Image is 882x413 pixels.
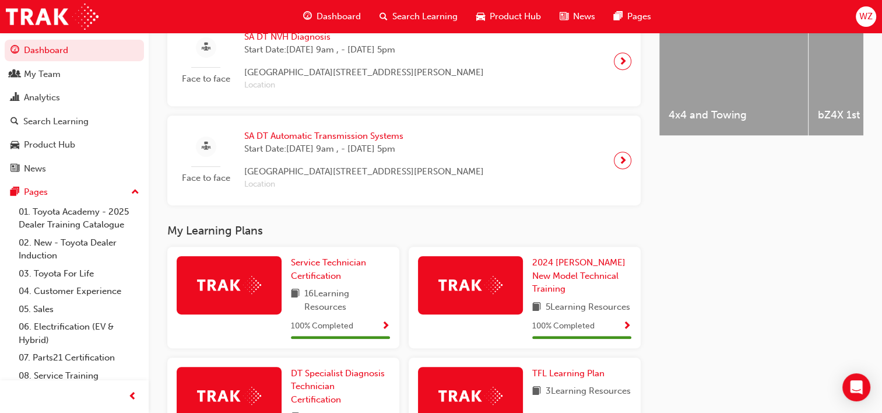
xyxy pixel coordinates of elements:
[605,5,660,29] a: pages-iconPages
[177,72,235,86] span: Face to face
[532,368,605,379] span: TFL Learning Plan
[304,287,390,313] span: 16 Learning Resources
[177,26,631,97] a: Face to faceSA DT NVH DiagnosisStart Date:[DATE] 9am , - [DATE] 5pm[GEOGRAPHIC_DATA][STREET_ADDRE...
[614,9,623,24] span: pages-icon
[303,9,312,24] span: guage-icon
[10,117,19,127] span: search-icon
[14,234,144,265] a: 02. New - Toyota Dealer Induction
[24,91,60,104] div: Analytics
[5,181,144,203] button: Pages
[14,282,144,300] a: 04. Customer Experience
[10,187,19,198] span: pages-icon
[14,367,144,385] a: 08. Service Training
[291,320,353,333] span: 100 % Completed
[379,9,388,24] span: search-icon
[842,373,870,401] div: Open Intercom Messenger
[5,158,144,180] a: News
[177,125,631,196] a: Face to faceSA DT Automatic Transmission SystemsStart Date:[DATE] 9am , - [DATE] 5pm[GEOGRAPHIC_D...
[24,68,61,81] div: My Team
[244,30,484,44] span: SA DT NVH Diagnosis
[560,9,568,24] span: news-icon
[317,10,361,23] span: Dashboard
[244,142,484,156] span: Start Date: [DATE] 9am , - [DATE] 5pm
[370,5,467,29] a: search-iconSearch Learning
[244,79,484,92] span: Location
[14,318,144,349] a: 06. Electrification (EV & Hybrid)
[10,140,19,150] span: car-icon
[202,139,210,154] span: sessionType_FACE_TO_FACE-icon
[5,40,144,61] a: Dashboard
[476,9,485,24] span: car-icon
[291,287,300,313] span: book-icon
[197,276,261,294] img: Trak
[10,93,19,103] span: chart-icon
[14,203,144,234] a: 01. Toyota Academy - 2025 Dealer Training Catalogue
[490,10,541,23] span: Product Hub
[532,384,541,399] span: book-icon
[619,152,627,169] span: next-icon
[573,10,595,23] span: News
[244,66,484,79] span: [GEOGRAPHIC_DATA][STREET_ADDRESS][PERSON_NAME]
[438,276,503,294] img: Trak
[291,256,390,282] a: Service Technician Certification
[14,265,144,283] a: 03. Toyota For Life
[14,300,144,318] a: 05. Sales
[244,165,484,178] span: [GEOGRAPHIC_DATA][STREET_ADDRESS][PERSON_NAME]
[131,185,139,200] span: up-icon
[532,256,631,296] a: 2024 [PERSON_NAME] New Model Technical Training
[24,185,48,199] div: Pages
[6,3,99,30] img: Trak
[24,162,46,176] div: News
[5,87,144,108] a: Analytics
[167,224,641,237] h3: My Learning Plans
[291,257,366,281] span: Service Technician Certification
[623,319,631,334] button: Show Progress
[438,387,503,405] img: Trak
[381,319,390,334] button: Show Progress
[24,138,75,152] div: Product Hub
[5,37,144,181] button: DashboardMy TeamAnalyticsSearch LearningProduct HubNews
[532,320,595,333] span: 100 % Completed
[244,129,484,143] span: SA DT Automatic Transmission Systems
[381,321,390,332] span: Show Progress
[291,367,390,407] a: DT Specialist Diagnosis Technician Certification
[10,45,19,56] span: guage-icon
[550,5,605,29] a: news-iconNews
[467,5,550,29] a: car-iconProduct Hub
[197,387,261,405] img: Trak
[14,349,144,367] a: 07. Parts21 Certification
[532,367,609,380] a: TFL Learning Plan
[5,134,144,156] a: Product Hub
[244,178,484,191] span: Location
[532,257,626,294] span: 2024 [PERSON_NAME] New Model Technical Training
[546,384,631,399] span: 3 Learning Resources
[5,64,144,85] a: My Team
[859,10,873,23] span: WZ
[23,115,89,128] div: Search Learning
[532,300,541,315] span: book-icon
[10,164,19,174] span: news-icon
[627,10,651,23] span: Pages
[202,40,210,55] span: sessionType_FACE_TO_FACE-icon
[244,43,484,57] span: Start Date: [DATE] 9am , - [DATE] 5pm
[291,368,385,405] span: DT Specialist Diagnosis Technician Certification
[623,321,631,332] span: Show Progress
[546,300,630,315] span: 5 Learning Resources
[5,111,144,132] a: Search Learning
[392,10,458,23] span: Search Learning
[294,5,370,29] a: guage-iconDashboard
[128,390,137,404] span: prev-icon
[669,108,799,122] span: 4x4 and Towing
[10,69,19,80] span: people-icon
[619,53,627,69] span: next-icon
[856,6,876,27] button: WZ
[177,171,235,185] span: Face to face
